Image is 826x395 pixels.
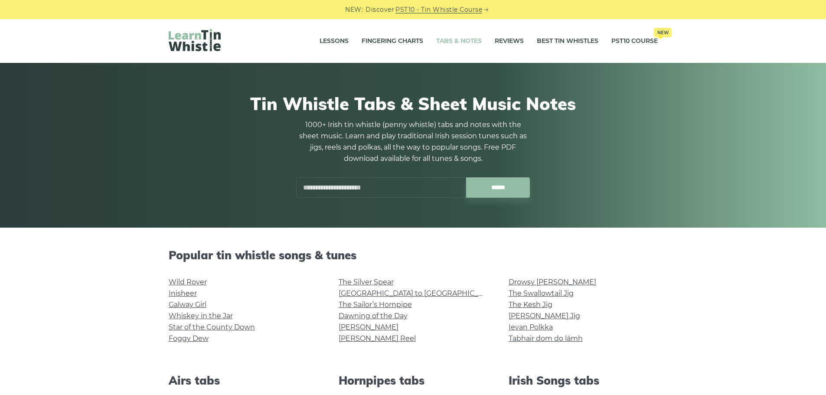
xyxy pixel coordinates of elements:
a: Ievan Polkka [509,323,553,331]
a: PST10 CourseNew [611,30,658,52]
a: Galway Girl [169,300,206,309]
a: The Kesh Jig [509,300,552,309]
a: Dawning of the Day [339,312,408,320]
a: Wild Rover [169,278,207,286]
h2: Popular tin whistle songs & tunes [169,248,658,262]
h1: Tin Whistle Tabs & Sheet Music Notes [169,93,658,114]
span: New [654,28,672,37]
a: The Swallowtail Jig [509,289,574,297]
h2: Airs tabs [169,374,318,387]
a: Whiskey in the Jar [169,312,233,320]
a: [PERSON_NAME] Reel [339,334,416,343]
a: Tabs & Notes [436,30,482,52]
a: Reviews [495,30,524,52]
a: Lessons [320,30,349,52]
a: [PERSON_NAME] [339,323,398,331]
a: The Sailor’s Hornpipe [339,300,412,309]
a: Tabhair dom do lámh [509,334,583,343]
a: [GEOGRAPHIC_DATA] to [GEOGRAPHIC_DATA] [339,289,499,297]
h2: Hornpipes tabs [339,374,488,387]
h2: Irish Songs tabs [509,374,658,387]
a: Fingering Charts [362,30,423,52]
a: Star of the County Down [169,323,255,331]
p: 1000+ Irish tin whistle (penny whistle) tabs and notes with the sheet music. Learn and play tradi... [296,119,530,164]
a: [PERSON_NAME] Jig [509,312,580,320]
a: Inisheer [169,289,197,297]
a: Foggy Dew [169,334,209,343]
img: LearnTinWhistle.com [169,29,221,51]
a: The Silver Spear [339,278,394,286]
a: Drowsy [PERSON_NAME] [509,278,596,286]
a: Best Tin Whistles [537,30,598,52]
